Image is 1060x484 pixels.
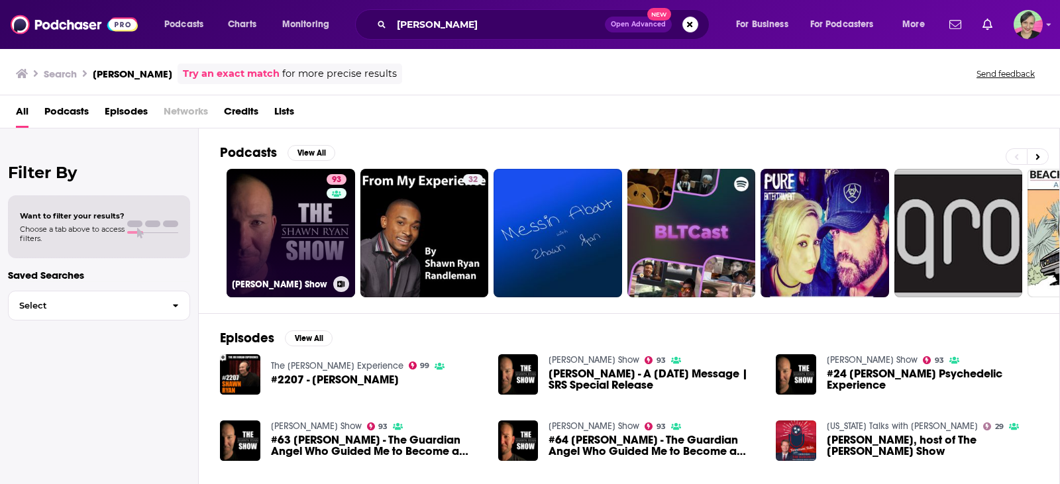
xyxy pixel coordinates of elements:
[1014,10,1043,39] button: Show profile menu
[935,358,944,363] span: 93
[463,174,483,185] a: 32
[468,173,478,187] span: 32
[164,101,208,128] span: Networks
[827,368,1038,391] span: #24 [PERSON_NAME] Psychedelic Experience
[282,66,397,81] span: for more precise results
[16,101,28,128] a: All
[420,363,429,369] span: 99
[232,279,328,290] h3: [PERSON_NAME] Show
[44,101,89,128] a: Podcasts
[810,15,874,34] span: For Podcasters
[902,15,925,34] span: More
[9,301,162,310] span: Select
[827,434,1038,457] a: Shawn Ryan, host of The Shawn Ryan Show
[282,15,329,34] span: Monitoring
[360,169,489,297] a: 32
[155,14,221,35] button: open menu
[220,144,335,161] a: PodcastsView All
[498,420,539,461] img: #64 Shawn Ryan - The Guardian Angel Who Guided Me to Become a Warrior for God
[271,374,399,385] span: #2207 - [PERSON_NAME]
[657,358,666,363] span: 93
[271,434,482,457] span: #63 [PERSON_NAME] - The Guardian Angel Who Guided Me to Become a Warrior for [DEMOGRAPHIC_DATA]
[995,424,1004,430] span: 29
[657,424,666,430] span: 93
[285,330,333,346] button: View All
[605,17,672,32] button: Open AdvancedNew
[973,68,1039,79] button: Send feedback
[645,422,666,430] a: 93
[228,15,256,34] span: Charts
[20,211,125,220] span: Want to filter your results?
[378,424,388,430] span: 93
[498,354,539,395] img: Shawn Ryan - A Memorial Day Message | SRS Special Release
[645,356,666,364] a: 93
[1014,10,1043,39] img: User Profile
[105,101,148,128] a: Episodes
[220,330,333,346] a: EpisodesView All
[1014,10,1043,39] span: Logged in as LizDVictoryBelt
[549,368,760,391] span: [PERSON_NAME] - A [DATE] Message | SRS Special Release
[271,420,362,432] a: Shawn Ryan Show
[183,66,280,81] a: Try an exact match
[549,434,760,457] span: #64 [PERSON_NAME] - The Guardian Angel Who Guided Me to Become a Warrior for [DEMOGRAPHIC_DATA]
[776,420,816,461] img: Shawn Ryan, host of The Shawn Ryan Show
[893,14,941,35] button: open menu
[392,14,605,35] input: Search podcasts, credits, & more...
[776,354,816,395] img: #24 Shawn Ryan's Psychedelic Experience
[227,169,355,297] a: 93[PERSON_NAME] Show
[827,354,918,365] a: Shawn Ryan Show
[220,144,277,161] h2: Podcasts
[647,8,671,21] span: New
[273,14,346,35] button: open menu
[8,291,190,320] button: Select
[549,354,639,365] a: Shawn Ryan Show
[736,15,788,34] span: For Business
[224,101,258,128] a: Credits
[274,101,294,128] a: Lists
[327,174,346,185] a: 93
[827,434,1038,457] span: [PERSON_NAME], host of The [PERSON_NAME] Show
[549,368,760,391] a: Shawn Ryan - A Memorial Day Message | SRS Special Release
[944,13,967,36] a: Show notifications dropdown
[220,330,274,346] h2: Episodes
[977,13,998,36] a: Show notifications dropdown
[288,145,335,161] button: View All
[219,14,264,35] a: Charts
[93,68,172,80] h3: [PERSON_NAME]
[164,15,203,34] span: Podcasts
[549,434,760,457] a: #64 Shawn Ryan - The Guardian Angel Who Guided Me to Become a Warrior for God
[923,356,944,364] a: 93
[271,434,482,457] a: #63 Shawn Ryan - The Guardian Angel Who Guided Me to Become a Warrior for God
[611,21,666,28] span: Open Advanced
[827,368,1038,391] a: #24 Shawn Ryan's Psychedelic Experience
[368,9,722,40] div: Search podcasts, credits, & more...
[983,422,1004,430] a: 29
[802,14,893,35] button: open menu
[20,224,125,243] span: Choose a tab above to access filters.
[332,173,341,187] span: 93
[827,420,978,432] a: Tennessee Talks with Tim Burchett
[220,420,260,461] img: #63 Shawn Ryan - The Guardian Angel Who Guided Me to Become a Warrior for God
[44,68,77,80] h3: Search
[8,269,190,281] p: Saved Searches
[549,420,639,432] a: Shawn Ryan Show
[11,12,138,37] img: Podchaser - Follow, Share and Rate Podcasts
[220,354,260,395] img: #2207 - Shawn Ryan
[8,163,190,182] h2: Filter By
[271,374,399,385] a: #2207 - Shawn Ryan
[367,422,388,430] a: 93
[271,360,403,371] a: The Joe Rogan Experience
[409,362,430,369] a: 99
